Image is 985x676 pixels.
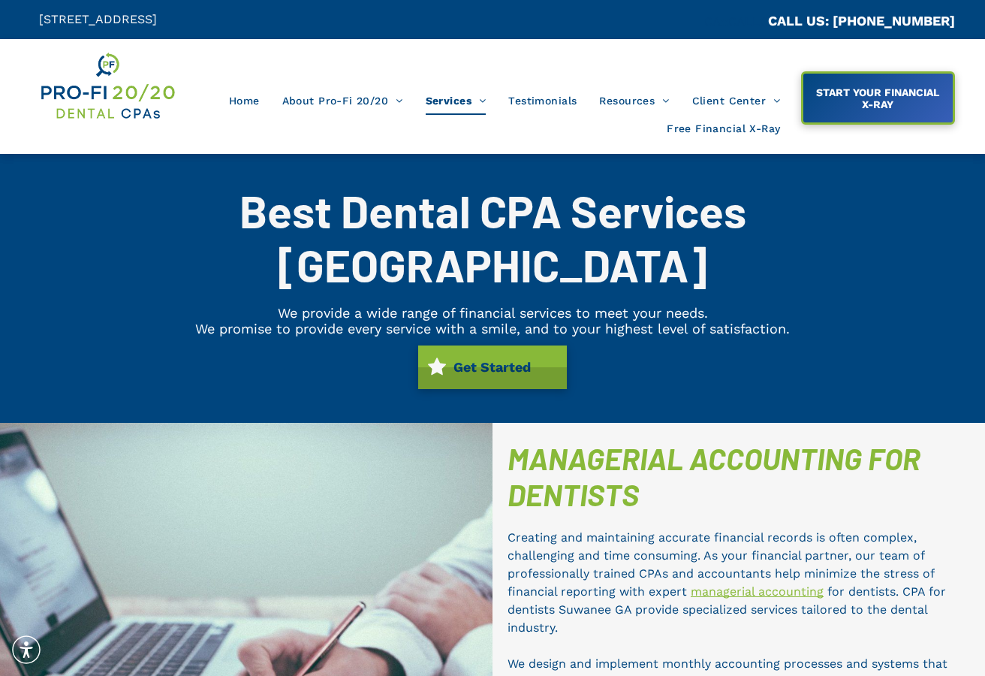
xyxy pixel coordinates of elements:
span: MANAGERIAL ACCOUNTING FOR DENTISTS [508,440,920,512]
a: Home [218,86,271,115]
a: Resources [588,86,680,115]
span: Get Started [448,352,536,382]
a: Free Financial X-Ray [655,115,791,143]
span: Creating and maintaining accurate financial records is often complex, challenging and time consum... [508,530,934,599]
span: Best Dental CPA Services [GEOGRAPHIC_DATA] [239,183,746,291]
a: START YOUR FINANCIAL X-RAY [801,71,955,125]
a: managerial accounting [691,584,824,599]
span: We provide a wide range of financial services to meet your needs. [278,305,708,321]
a: About Pro-Fi 20/20 [271,86,414,115]
a: Get Started [418,346,567,389]
img: Get Dental CPA Consulting, Bookkeeping, & Bank Loans [39,50,176,122]
a: CALL US: [PHONE_NUMBER] [768,13,955,29]
a: Testimonials [497,86,588,115]
span: for dentists. CPA for dentists Suwanee GA provide specialized services tailored to the dental ind... [508,584,946,635]
a: Services [414,86,498,115]
span: CA::CALLC [704,14,768,29]
a: Client Center [681,86,792,115]
span: START YOUR FINANCIAL X-RAY [804,79,950,118]
span: [STREET_ADDRESS] [39,12,157,26]
span: We promise to provide every service with a smile, and to your highest level of satisfaction. [195,321,790,336]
